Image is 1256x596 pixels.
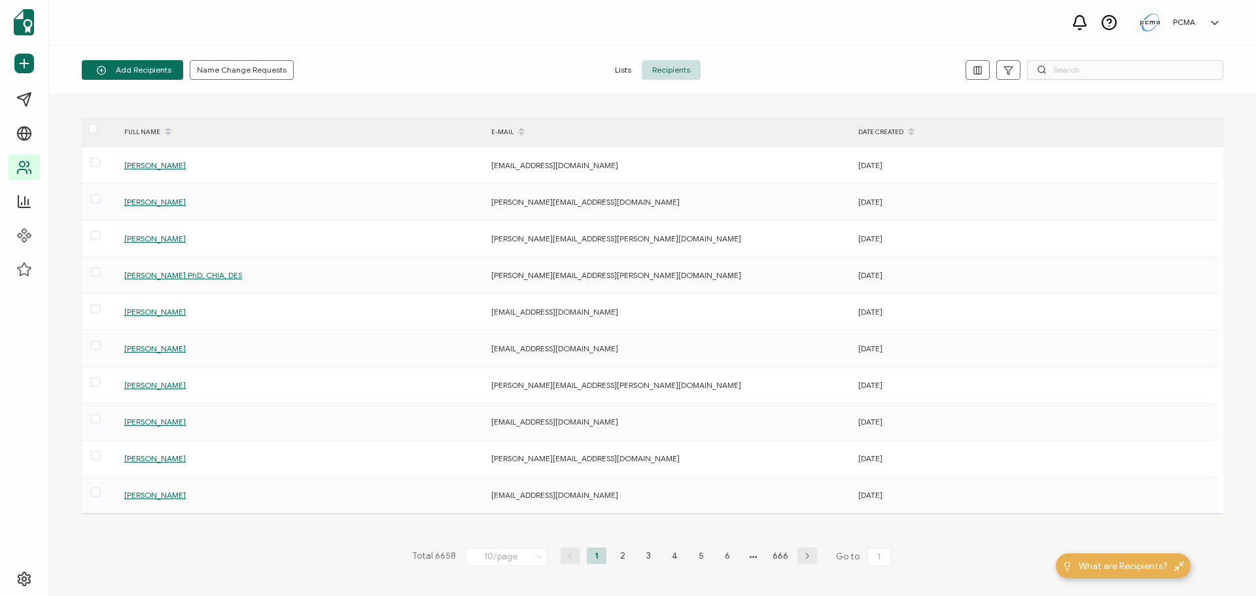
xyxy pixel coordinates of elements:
[858,380,882,390] span: [DATE]
[124,197,186,207] span: [PERSON_NAME]
[665,548,685,564] li: 4
[587,548,606,564] li: 1
[691,548,711,564] li: 5
[491,417,618,427] span: [EMAIL_ADDRESS][DOMAIN_NAME]
[858,417,882,427] span: [DATE]
[491,490,618,500] span: [EMAIL_ADDRESS][DOMAIN_NAME]
[613,548,633,564] li: 2
[770,548,791,564] li: 666
[604,60,642,80] span: Lists
[836,548,894,566] span: Go to
[1140,14,1160,31] img: 5c892e8a-a8c9-4ab0-b501-e22bba25706e.jpg
[639,548,659,564] li: 3
[124,417,186,427] span: [PERSON_NAME]
[858,490,882,500] span: [DATE]
[124,343,186,353] span: [PERSON_NAME]
[642,60,701,80] span: Recipients
[124,453,186,463] span: [PERSON_NAME]
[491,197,680,207] span: [PERSON_NAME][EMAIL_ADDRESS][DOMAIN_NAME]
[1027,60,1223,80] input: Search
[190,60,294,80] button: Name Change Requests
[1191,533,1256,596] iframe: Chat Widget
[858,270,882,280] span: [DATE]
[858,453,882,463] span: [DATE]
[491,234,741,243] span: [PERSON_NAME][EMAIL_ADDRESS][PERSON_NAME][DOMAIN_NAME]
[491,160,618,170] span: [EMAIL_ADDRESS][DOMAIN_NAME]
[491,380,741,390] span: [PERSON_NAME][EMAIL_ADDRESS][PERSON_NAME][DOMAIN_NAME]
[858,234,882,243] span: [DATE]
[124,380,186,390] span: [PERSON_NAME]
[491,307,618,317] span: [EMAIL_ADDRESS][DOMAIN_NAME]
[82,60,183,80] button: Add Recipients
[858,343,882,353] span: [DATE]
[1174,561,1184,571] img: minimize-icon.svg
[14,9,34,35] img: sertifier-logomark-colored.svg
[491,453,680,463] span: [PERSON_NAME][EMAIL_ADDRESS][DOMAIN_NAME]
[124,270,242,280] span: [PERSON_NAME] PhD, CHIA, DES
[124,234,186,243] span: [PERSON_NAME]
[412,548,456,566] span: Total 6658
[197,66,287,74] span: Name Change Requests
[858,307,882,317] span: [DATE]
[118,121,485,143] div: FULL NAME
[858,160,882,170] span: [DATE]
[466,548,548,566] input: Select
[485,121,852,143] div: E-MAIL
[491,343,618,353] span: [EMAIL_ADDRESS][DOMAIN_NAME]
[1173,18,1195,27] h5: PCMA
[124,160,186,170] span: [PERSON_NAME]
[852,121,1219,143] div: DATE CREATED
[124,307,186,317] span: [PERSON_NAME]
[858,197,882,207] span: [DATE]
[491,270,741,280] span: [PERSON_NAME][EMAIL_ADDRESS][PERSON_NAME][DOMAIN_NAME]
[1079,559,1168,573] span: What are Recipients?
[718,548,737,564] li: 6
[124,490,186,500] span: [PERSON_NAME]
